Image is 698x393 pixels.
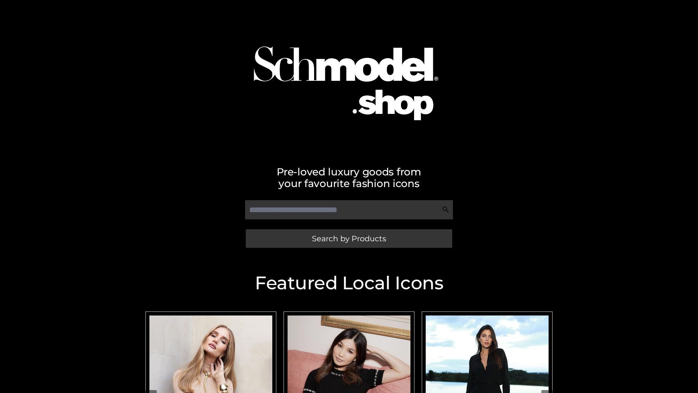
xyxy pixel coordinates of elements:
a: Search by Products [246,229,452,248]
h2: Featured Local Icons​ [142,274,556,292]
h2: Pre-loved luxury goods from your favourite fashion icons [142,166,556,189]
span: Search by Products [312,235,386,242]
img: Search Icon [442,206,449,213]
